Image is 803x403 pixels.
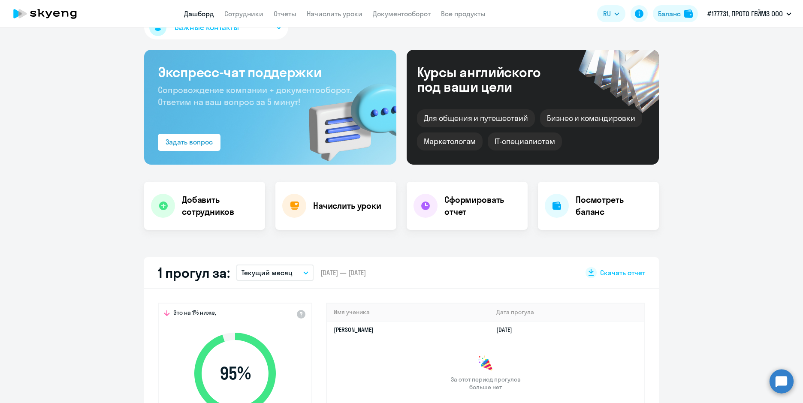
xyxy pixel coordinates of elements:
h4: Сформировать отчет [444,194,521,218]
img: balance [684,9,693,18]
p: Текущий месяц [242,268,293,278]
div: Курсы английского под ваши цели [417,65,564,94]
span: Скачать отчет [600,268,645,277]
span: Это на 1% ниже, [173,309,216,319]
button: RU [597,5,625,22]
div: IT-специалистам [488,132,561,150]
h2: 1 прогул за: [158,264,229,281]
button: Задать вопрос [158,134,220,151]
a: Дашборд [184,9,214,18]
div: Баланс [658,9,681,19]
span: [DATE] — [DATE] [320,268,366,277]
button: Балансbalance [653,5,698,22]
a: Начислить уроки [307,9,362,18]
a: [DATE] [496,326,519,334]
h4: Посмотреть баланс [576,194,652,218]
h4: Начислить уроки [313,200,381,212]
th: Дата прогула [489,304,644,321]
a: Отчеты [274,9,296,18]
span: RU [603,9,611,19]
button: #177731, ПРОТО ГЕЙМЗ ООО [703,3,796,24]
div: Для общения и путешествий [417,109,535,127]
span: 95 % [186,363,284,384]
div: Задать вопрос [166,137,213,147]
a: Все продукты [441,9,486,18]
img: bg-img [296,68,396,165]
button: Важные контакты [144,15,288,39]
button: Текущий месяц [236,265,314,281]
span: Важные контакты [175,22,239,33]
a: Сотрудники [224,9,263,18]
p: #177731, ПРОТО ГЕЙМЗ ООО [707,9,783,19]
span: Сопровождение компании + документооборот. Ответим на ваш вопрос за 5 минут! [158,84,352,107]
img: congrats [477,355,494,372]
h4: Добавить сотрудников [182,194,258,218]
div: Маркетологам [417,132,483,150]
th: Имя ученика [327,304,489,321]
div: Бизнес и командировки [540,109,642,127]
a: Документооборот [373,9,431,18]
a: [PERSON_NAME] [334,326,374,334]
h3: Экспресс-чат поддержки [158,63,383,81]
span: За этот период прогулов больше нет [450,376,522,391]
